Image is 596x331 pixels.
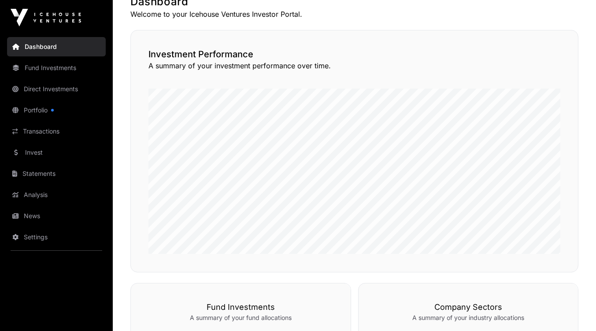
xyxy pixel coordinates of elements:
a: Fund Investments [7,58,106,78]
img: Icehouse Ventures Logo [11,9,81,26]
a: Statements [7,164,106,183]
a: Analysis [7,185,106,205]
p: A summary of your fund allocations [148,313,333,322]
p: A summary of your investment performance over time. [148,60,560,71]
a: Transactions [7,122,106,141]
h3: Company Sectors [376,301,561,313]
p: A summary of your industry allocations [376,313,561,322]
a: Dashboard [7,37,106,56]
a: Direct Investments [7,79,106,99]
a: Portfolio [7,100,106,120]
h2: Investment Performance [148,48,560,60]
a: News [7,206,106,226]
a: Settings [7,227,106,247]
iframe: Chat Widget [552,289,596,331]
a: Invest [7,143,106,162]
p: Welcome to your Icehouse Ventures Investor Portal. [130,9,578,19]
h3: Fund Investments [148,301,333,313]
